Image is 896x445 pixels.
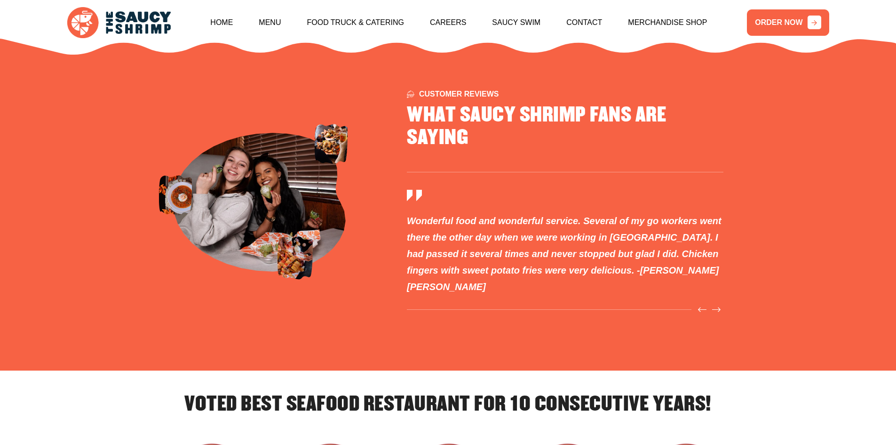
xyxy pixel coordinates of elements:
img: image [278,236,313,280]
div: 1 / 4 [407,186,723,295]
h2: WHAT SAUCY SHRIMP FANS ARE SAYING [407,104,723,149]
img: image [315,123,348,165]
a: ORDER NOW [747,9,829,36]
a: Contact [566,2,602,43]
h2: VOTED BEST SEAFOOD RESTAURANT FOR 10 CONSECUTIVE YEARS! [173,393,723,438]
button: Previous slide [695,305,709,314]
span: Customer Reviews [407,90,499,98]
a: Merchandise Shop [628,2,707,43]
img: image [159,175,192,216]
a: Home [210,2,233,43]
a: Careers [430,2,466,43]
img: Testimonial Image [173,133,346,271]
a: Saucy Swim [492,2,540,43]
button: Next slide [709,305,723,314]
img: logo [67,7,171,39]
a: Menu [259,2,281,43]
p: Wonderful food and wonderful service. Several of my go workers went there the other day when we w... [407,213,723,295]
a: Food Truck & Catering [307,2,404,43]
